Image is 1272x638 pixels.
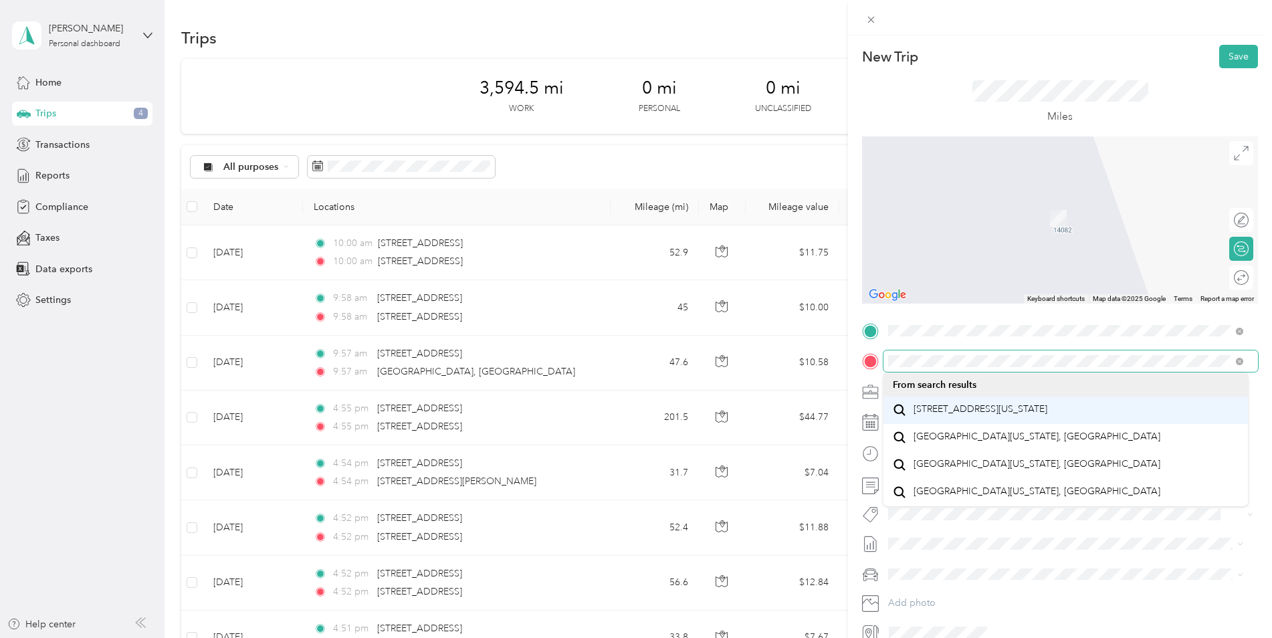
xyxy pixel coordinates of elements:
[914,486,1160,498] span: [GEOGRAPHIC_DATA][US_STATE], [GEOGRAPHIC_DATA]
[914,403,1047,415] span: [STREET_ADDRESS][US_STATE]
[1219,45,1258,68] button: Save
[1047,108,1073,125] p: Miles
[865,286,910,304] img: Google
[1093,295,1166,302] span: Map data ©2025 Google
[914,431,1160,443] span: [GEOGRAPHIC_DATA][US_STATE], [GEOGRAPHIC_DATA]
[862,47,918,66] p: New Trip
[1197,563,1272,638] iframe: Everlance-gr Chat Button Frame
[883,594,1258,613] button: Add photo
[893,379,976,391] span: From search results
[914,458,1160,470] span: [GEOGRAPHIC_DATA][US_STATE], [GEOGRAPHIC_DATA]
[1027,294,1085,304] button: Keyboard shortcuts
[1174,295,1192,302] a: Terms (opens in new tab)
[865,286,910,304] a: Open this area in Google Maps (opens a new window)
[1200,295,1254,302] a: Report a map error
